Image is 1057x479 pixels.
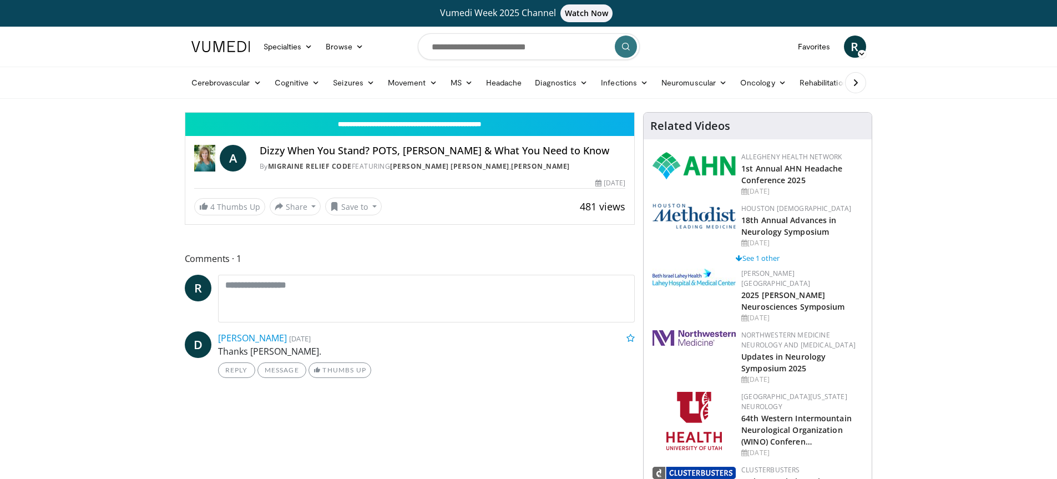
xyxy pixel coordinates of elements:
[194,198,265,215] a: 4 Thumbs Up
[390,162,509,171] a: [PERSON_NAME] [PERSON_NAME]
[653,204,736,229] img: 5e4488cc-e109-4a4e-9fd9-73bb9237ee91.png.150x105_q85_autocrop_double_scale_upscale_version-0.2.png
[741,215,836,237] a: 18th Annual Advances in Neurology Symposium
[185,251,635,266] span: Comments 1
[741,413,852,447] a: 64th Western Intermountain Neurological Organization (WINO) Conferen…
[791,36,837,58] a: Favorites
[741,375,863,385] div: [DATE]
[185,331,211,358] a: D
[260,162,625,172] div: By FEATURING ,
[653,330,736,346] img: 2a462fb6-9365-492a-ac79-3166a6f924d8.png.150x105_q85_autocrop_double_scale_upscale_version-0.2.jpg
[736,253,780,263] a: See 1 other
[268,162,352,171] a: Migraine Relief Code
[655,72,734,94] a: Neuromuscular
[193,4,864,22] a: Vumedi Week 2025 ChannelWatch Now
[440,7,618,19] span: Vumedi Week 2025 Channel
[418,33,640,60] input: Search topics, interventions
[650,119,730,133] h4: Related Videos
[479,72,529,94] a: Headache
[528,72,594,94] a: Diagnostics
[741,186,863,196] div: [DATE]
[741,204,851,213] a: Houston [DEMOGRAPHIC_DATA]
[191,41,250,52] img: VuMedi Logo
[319,36,370,58] a: Browse
[653,152,736,179] img: 628ffacf-ddeb-4409-8647-b4d1102df243.png.150x105_q85_autocrop_double_scale_upscale_version-0.2.png
[289,334,311,344] small: [DATE]
[560,4,613,22] span: Watch Now
[194,145,215,172] img: Migraine Relief Code
[741,163,842,185] a: 1st Annual AHN Headache Conference 2025
[257,362,306,378] a: Message
[220,145,246,172] a: A
[268,72,327,94] a: Cognitive
[511,162,570,171] a: [PERSON_NAME]
[741,330,856,350] a: Northwestern Medicine Neurology and [MEDICAL_DATA]
[260,145,625,157] h4: Dizzy When You Stand? POTS, [PERSON_NAME] & What You Need to Know
[741,313,863,323] div: [DATE]
[444,72,479,94] a: MS
[185,72,268,94] a: Cerebrovascular
[580,200,625,213] span: 481 views
[594,72,655,94] a: Infections
[210,201,215,212] span: 4
[741,238,863,248] div: [DATE]
[844,36,866,58] a: R
[270,198,321,215] button: Share
[325,198,382,215] button: Save to
[734,72,793,94] a: Oncology
[185,275,211,301] a: R
[653,467,736,479] img: d3be30b6-fe2b-4f13-a5b4-eba975d75fdd.png.150x105_q85_autocrop_double_scale_upscale_version-0.2.png
[381,72,444,94] a: Movement
[653,269,736,287] img: e7977282-282c-4444-820d-7cc2733560fd.jpg.150x105_q85_autocrop_double_scale_upscale_version-0.2.jpg
[741,290,844,312] a: 2025 [PERSON_NAME] Neurosciences Symposium
[741,269,810,288] a: [PERSON_NAME][GEOGRAPHIC_DATA]
[793,72,854,94] a: Rehabilitation
[257,36,320,58] a: Specialties
[218,332,287,344] a: [PERSON_NAME]
[595,178,625,188] div: [DATE]
[741,448,863,458] div: [DATE]
[741,392,847,411] a: [GEOGRAPHIC_DATA][US_STATE] Neurology
[218,345,635,358] p: Thanks [PERSON_NAME].
[666,392,722,450] img: f6362829-b0a3-407d-a044-59546adfd345.png.150x105_q85_autocrop_double_scale_upscale_version-0.2.png
[741,465,800,475] a: Clusterbusters
[741,351,826,374] a: Updates in Neurology Symposium 2025
[326,72,381,94] a: Seizures
[308,362,371,378] a: Thumbs Up
[218,362,255,378] a: Reply
[741,152,842,162] a: Allegheny Health Network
